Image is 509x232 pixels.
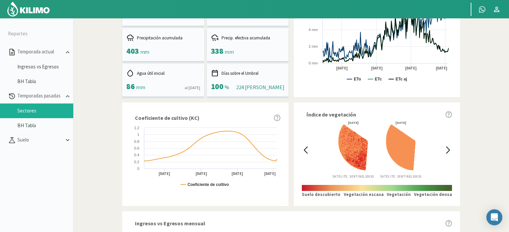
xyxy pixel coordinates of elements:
kil-mini-card: report-summary-cards.ACCUMULATED_PRECIPITATION [122,28,204,61]
text: 0.8 [134,140,139,144]
text: [DATE] [159,171,170,176]
div: [DATE] [332,121,374,125]
text: 4 mm [309,28,318,32]
text: 1 [137,133,139,137]
span: % [225,84,229,90]
text: 0.4 [134,153,139,157]
span: 86 [126,81,135,91]
div: Agua útil inicial [126,69,200,77]
span: 10X10 [413,175,421,178]
div: Precip. efectiva acumulada [211,34,285,42]
kil-mini-card: report-summary-cards.DAYS_ABOVE_THRESHOLD [207,64,289,96]
a: Sectores [17,108,73,114]
p: Suelo [16,136,64,144]
div: Días sobre el Umbral [211,69,285,77]
text: [DATE] [436,66,447,71]
p: Vegetación escasa [344,191,384,198]
text: [DATE] [232,171,243,176]
text: 0.6 [134,146,139,150]
p: Suelo descubierto [302,191,340,198]
text: ETo [354,77,361,81]
img: 13478c94-2b97-49dc-9a29-207174e95ea3_-_sentinel_-_2024-05-30.png [332,125,374,170]
text: 2 mm [309,44,318,48]
img: Kilimo [7,1,50,17]
p: Satélite: Sentinel [380,174,422,179]
text: 0.2 [134,160,139,164]
text: [DATE] [264,171,276,176]
text: [DATE] [405,66,417,71]
div: [DATE] [380,121,422,125]
p: Vegetación [387,191,411,198]
p: Satélite: Sentinel [332,174,374,179]
span: mm [140,48,149,55]
span: Ingresos vs Egresos mensual [135,219,205,227]
p: Temporada actual [16,48,64,56]
kil-mini-card: report-summary-cards.INITIAL_USEFUL_WATER [122,64,204,96]
text: [DATE] [371,66,383,71]
a: BH Tabla [17,78,73,84]
span: mm [140,13,149,20]
span: Coeficiente de cultivo (KC) [135,114,199,122]
img: scale [302,185,452,191]
div: Precipitación acumulada [126,34,200,42]
span: 100 [211,81,224,91]
img: 13478c94-2b97-49dc-9a29-207174e95ea3_-_sentinel_-_2024-06-14.png [380,125,422,170]
text: 1.2 [134,126,139,130]
span: mm [225,48,234,55]
a: BH Tabla [17,123,73,129]
div: Open Intercom Messenger [486,209,502,225]
a: Ingresos vs Egresos [17,64,73,70]
span: Índice de vegetación [306,110,356,119]
text: 0 mm [309,61,318,65]
text: 0 [137,167,139,171]
kil-mini-card: report-summary-cards.ACCUMULATED_EFFECTIVE_PRECIPITATION [207,28,289,61]
div: 224 [PERSON_NAME] [236,83,284,91]
p: Vegetación densa [414,191,452,198]
span: 338 [211,46,224,56]
p: Temporadas pasadas [16,92,64,100]
text: [DATE] [196,171,207,176]
div: al [DATE] [185,85,200,91]
text: [DATE] [336,66,348,71]
text: Coeficiente de cultivo [188,182,229,187]
span: mm [136,84,145,90]
text: ETc [375,77,382,81]
span: 403 [126,46,139,56]
span: mm [225,13,234,20]
text: ETc aj [395,77,407,81]
span: 10X10 [365,175,374,178]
